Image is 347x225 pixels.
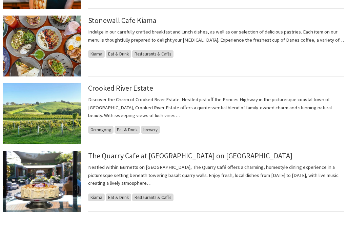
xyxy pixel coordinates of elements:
p: Discover the Charm of Crooked River Estate. Nestled just off the Princes Highway in the picturesq... [88,95,344,119]
p: Nestled within Burnetts on [GEOGRAPHIC_DATA], The Quarry Café offers a charming, homestyle dining... [88,163,344,187]
p: Indulge in our carefully crafted breakfast and lunch dishes, as well as our selection of deliciou... [88,28,344,44]
span: Eat & Drink [106,50,131,58]
span: brewery [141,126,160,134]
span: Gerringong [88,126,114,134]
span: Restaurants & Cafés [132,50,173,58]
a: Stonewall Cafe Kiama [88,16,157,25]
span: Eat & Drink [115,126,140,134]
span: Restaurants & Cafés [132,194,173,201]
span: Kiama [88,50,105,58]
a: Crooked River Estate [88,83,153,93]
img: Vineyard View [3,83,81,144]
img: Cake [3,151,81,212]
span: Eat & Drink [106,194,131,201]
a: The Quarry Cafe at [GEOGRAPHIC_DATA] on [GEOGRAPHIC_DATA] [88,151,292,160]
span: Kiama [88,194,105,201]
